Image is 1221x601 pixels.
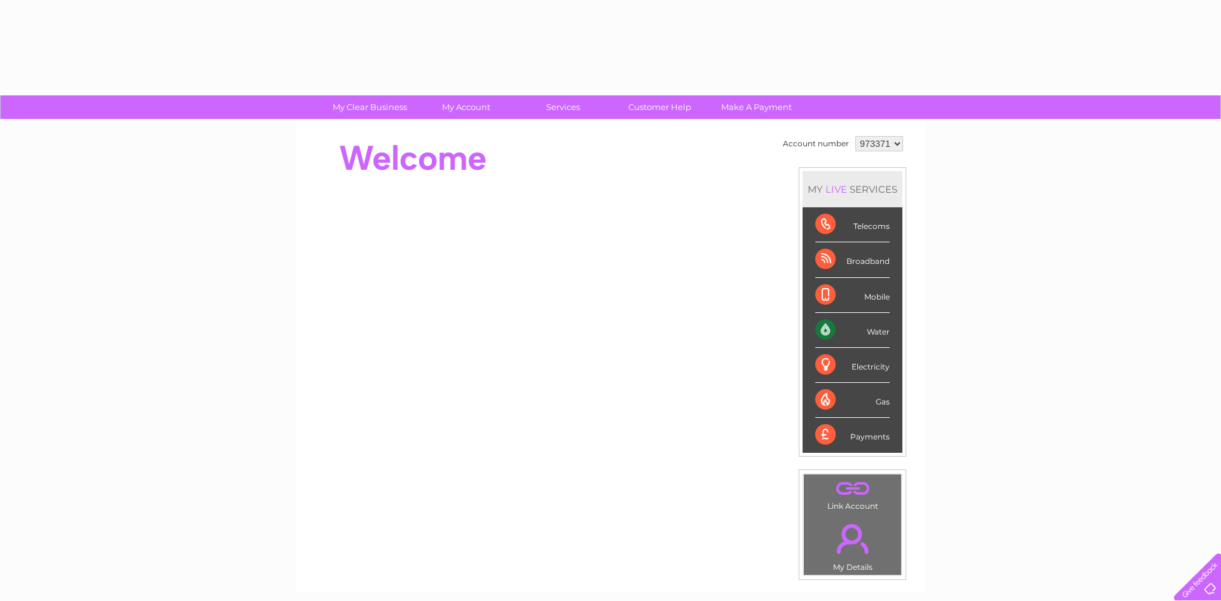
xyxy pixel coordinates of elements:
[803,171,902,207] div: MY SERVICES
[414,95,519,119] a: My Account
[815,313,890,348] div: Water
[780,133,852,155] td: Account number
[815,348,890,383] div: Electricity
[511,95,616,119] a: Services
[815,207,890,242] div: Telecoms
[803,474,902,514] td: Link Account
[807,516,898,561] a: .
[815,418,890,452] div: Payments
[815,383,890,418] div: Gas
[803,513,902,576] td: My Details
[704,95,809,119] a: Make A Payment
[607,95,712,119] a: Customer Help
[815,278,890,313] div: Mobile
[317,95,422,119] a: My Clear Business
[823,183,850,195] div: LIVE
[815,242,890,277] div: Broadband
[807,478,898,500] a: .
